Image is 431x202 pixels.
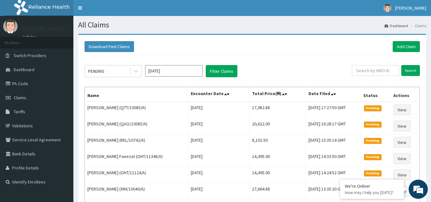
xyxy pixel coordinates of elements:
td: [DATE] 17:27:50 GMT [306,101,360,118]
td: [DATE] 13:35:20 GMT [306,183,360,199]
span: Pending [364,170,382,176]
td: 20,622.00 [249,118,306,134]
th: Actions [391,87,420,102]
span: Switch Providers [14,53,46,58]
span: [PERSON_NAME] [395,5,426,11]
input: Select Month and Year [145,65,203,77]
td: [DATE] [188,134,249,151]
td: [PERSON_NAME] (XIM/10040/A) [85,183,188,199]
input: Search [401,65,420,76]
p: How may I help you today? [345,190,399,195]
button: Filter Claims [206,65,237,77]
li: Claims [409,23,426,28]
span: Tariffs [14,109,25,115]
td: [PERSON_NAME] (OHT/11124/A) [85,167,188,183]
td: [DATE] [188,101,249,118]
td: [PERSON_NAME] (REL/10742/A) [85,134,188,151]
td: [DATE] 16:28:17 GMT [306,118,360,134]
h1: All Claims [78,21,426,29]
a: View [393,121,411,131]
span: Claims [14,95,26,101]
a: Online [22,35,38,39]
a: Add Claim [393,41,420,52]
th: Status [360,87,390,102]
span: Pending [364,105,382,111]
th: Name [85,87,188,102]
span: Dashboard [14,67,34,72]
p: [PERSON_NAME] [22,26,64,32]
span: Pending [364,154,382,160]
th: Total Price(₦) [249,87,306,102]
td: 17,982.88 [249,101,306,118]
a: View [393,137,411,148]
td: 14,495.00 [249,151,306,167]
img: User Image [3,19,18,34]
span: Pending [364,138,382,144]
input: Search by HMO ID [352,65,399,76]
div: PENDING [88,68,104,74]
button: Download Paid Claims [85,41,134,52]
td: 14,495.00 [249,167,306,183]
td: [DATE] [188,151,249,167]
td: [DATE] [188,118,249,134]
td: [PERSON_NAME] Faeezat (OHT/11348/A) [85,151,188,167]
td: [DATE] 15:35:14 GMT [306,134,360,151]
td: [DATE] [188,167,249,183]
span: Pending [364,122,382,127]
a: Dashboard [384,23,408,28]
th: Date Filed [306,87,360,102]
a: View [393,104,411,115]
td: [DATE] [188,183,249,199]
th: Encounter Date [188,87,249,102]
td: 27,664.88 [249,183,306,199]
td: [DATE] 14:33:50 GMT [306,151,360,167]
td: [DATE] 14:24:52 GMT [306,167,360,183]
td: 8,102.50 [249,134,306,151]
a: View [393,169,411,180]
img: User Image [383,4,391,12]
td: [PERSON_NAME] (QTT/10085/A) [85,101,188,118]
div: We're Online! [345,183,399,189]
a: View [393,153,411,164]
td: [PERSON_NAME] (QAO/10085/A) [85,118,188,134]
